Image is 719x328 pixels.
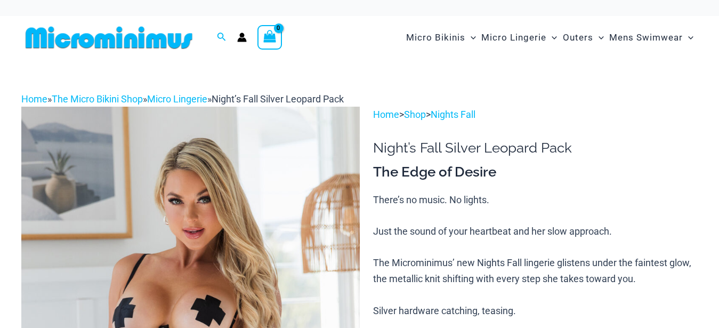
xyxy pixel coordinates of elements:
span: Outers [563,24,593,51]
a: Micro Lingerie [147,93,207,105]
p: > > [373,107,698,123]
span: Night’s Fall Silver Leopard Pack [212,93,344,105]
a: Account icon link [237,33,247,42]
span: Micro Lingerie [481,24,546,51]
a: Micro BikinisMenu ToggleMenu Toggle [403,21,479,54]
span: » » » [21,93,344,105]
a: Shop [404,109,426,120]
h1: Night’s Fall Silver Leopard Pack [373,140,698,156]
span: Menu Toggle [683,24,693,51]
nav: Site Navigation [402,20,698,55]
span: Mens Swimwear [609,24,683,51]
a: The Micro Bikini Shop [52,93,143,105]
a: Nights Fall [431,109,475,120]
a: Mens SwimwearMenu ToggleMenu Toggle [607,21,696,54]
a: Micro LingerieMenu ToggleMenu Toggle [479,21,560,54]
a: Home [373,109,399,120]
span: Micro Bikinis [406,24,465,51]
a: OutersMenu ToggleMenu Toggle [560,21,607,54]
span: Menu Toggle [546,24,557,51]
a: View Shopping Cart, empty [257,25,282,50]
span: Menu Toggle [465,24,476,51]
span: Menu Toggle [593,24,604,51]
a: Home [21,93,47,105]
h3: The Edge of Desire [373,163,698,181]
img: MM SHOP LOGO FLAT [21,26,197,50]
a: Search icon link [217,31,227,44]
